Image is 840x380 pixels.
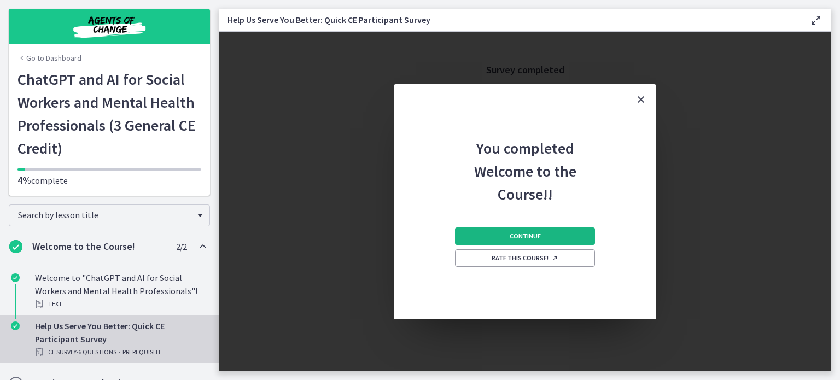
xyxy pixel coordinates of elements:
[453,115,597,206] h2: You completed Welcome to the Course!!
[455,227,595,245] button: Continue
[17,174,201,187] p: complete
[11,273,20,282] i: Completed
[18,209,192,220] span: Search by lesson title
[44,13,175,39] img: Agents of Change Social Work Test Prep
[77,346,116,359] span: · 6 Questions
[552,255,558,261] i: Opens in a new window
[176,240,186,253] span: 2 / 2
[626,84,656,115] button: Close
[9,204,210,226] div: Search by lesson title
[17,68,201,160] h1: ChatGPT and AI for Social Workers and Mental Health Professionals (3 General CE Credit)
[122,346,162,359] span: PREREQUISITE
[455,249,595,267] a: Rate this course! Opens in a new window
[35,271,206,311] div: Welcome to "ChatGPT and AI for Social Workers and Mental Health Professionals"!
[119,346,120,359] span: ·
[510,232,541,241] span: Continue
[11,321,20,330] i: Completed
[32,240,166,253] h2: Welcome to the Course!
[35,297,206,311] div: Text
[35,319,206,359] div: Help Us Serve You Better: Quick CE Participant Survey
[35,346,206,359] div: CE Survey
[492,254,558,262] span: Rate this course!
[17,174,31,186] span: 4%
[227,13,792,26] h3: Help Us Serve You Better: Quick CE Participant Survey
[17,52,81,63] a: Go to Dashboard
[9,240,22,253] i: Completed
